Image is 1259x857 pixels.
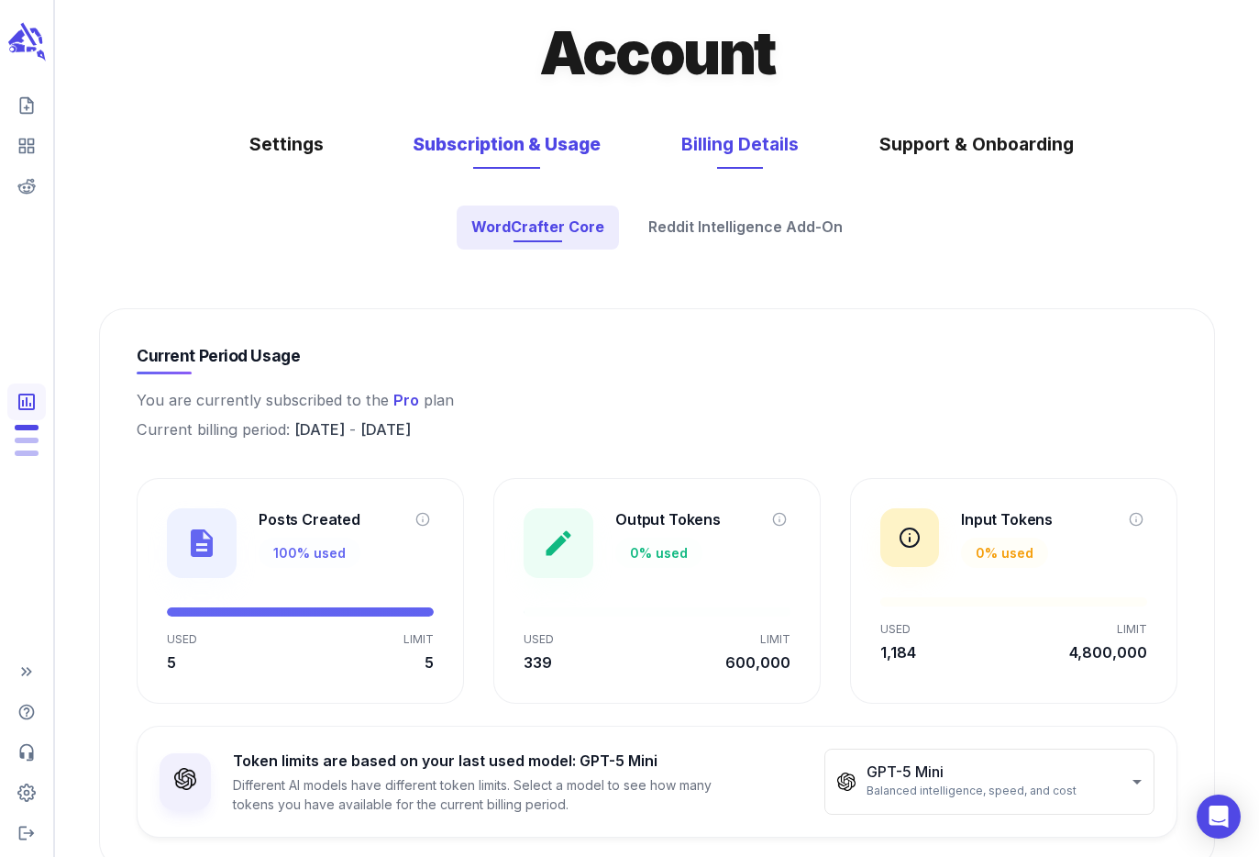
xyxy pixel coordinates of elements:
[1069,641,1147,663] p: 4,800,000
[15,438,39,443] span: Output Tokens: 339 of 600,000 monthly tokens used. These limits are based on the last model you u...
[725,651,790,673] p: 600,000
[167,631,197,648] p: USED
[15,451,39,456] span: Input Tokens: 1,184 of 4,800,000 monthly tokens used. These limits are based on the last model yo...
[634,206,857,250] button: Reddit Intelligence Add-On
[824,749,1154,815] div: GPT-5 MiniBalanced intelligence, speed, and cost
[524,651,554,673] p: 339
[137,389,1177,412] p: You are currently subscribed to the plan
[7,170,46,203] span: View your Reddit Intelligence add-on dashboard
[725,631,790,648] p: LIMIT
[880,621,916,638] p: USED
[7,89,46,122] span: Create new content
[294,420,345,439] span: [DATE]
[137,418,1177,441] p: Current billing period: -
[7,776,46,809] span: Adjust your account settings
[1069,621,1147,638] p: LIMIT
[15,425,39,430] span: Posts: 5 of 5 monthly posts used
[412,508,434,530] button: Total content pieces created this month, including new articles, optimized content, and content b...
[233,750,751,772] p: Token limits are based on your last used model: GPT-5 Mini
[393,391,419,409] span: Pro
[167,651,197,673] p: 5
[7,817,46,850] span: Logout
[867,763,1077,781] p: GPT-5 Mini
[768,508,790,530] button: The amount of AI-generated text in response to your prompts and instructions. On average, 1 token...
[360,420,411,439] span: [DATE]
[663,120,817,169] button: Billing Details
[961,509,1118,529] h6: Input Tokens
[273,543,346,562] p: 100 % used
[861,120,1092,169] button: Support & Onboarding
[7,696,46,729] span: Help Center
[976,543,1033,562] p: 0 % used
[7,655,46,688] span: Expand Sidebar
[394,120,619,169] button: Subscription & Usage
[1125,508,1147,530] button: The amount of text you provide to the AI as instructions or content to work with. On average, 1 t...
[137,346,300,367] h5: Current Period Usage
[867,782,1077,800] span: Balanced intelligence, speed, and cost
[615,509,761,529] h6: Output Tokens
[630,543,688,562] p: 0 % used
[524,631,554,648] p: USED
[233,775,751,814] p: Different AI models have different token limits. Select a model to see how many tokens you have a...
[174,768,196,790] img: GPT-5 Mini
[7,384,46,420] span: View Subscription & Usage
[403,651,434,673] p: 5
[403,631,434,648] p: LIMIT
[880,641,916,663] p: 1,184
[457,206,619,250] button: WordCrafter Core
[539,15,774,91] h1: Account
[1197,795,1241,839] div: Open Intercom Messenger
[7,736,46,769] span: Contact Support
[7,129,46,162] span: View your content dashboard
[222,120,350,169] button: Settings
[259,509,404,529] h6: Posts Created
